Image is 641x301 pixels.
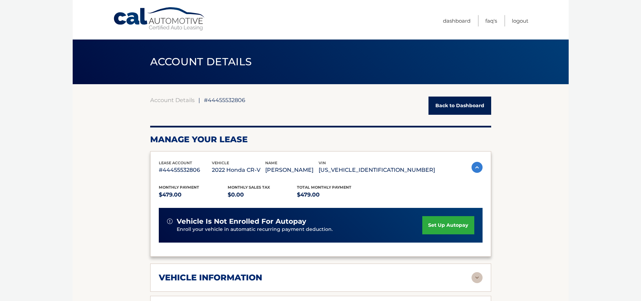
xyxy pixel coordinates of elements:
[228,190,297,200] p: $0.00
[159,165,212,175] p: #44455532806
[228,185,270,190] span: Monthly sales Tax
[150,55,252,68] span: ACCOUNT DETAILS
[319,165,435,175] p: [US_VEHICLE_IDENTIFICATION_NUMBER]
[159,185,199,190] span: Monthly Payment
[422,216,474,234] a: set up autopay
[212,160,229,165] span: vehicle
[150,97,195,103] a: Account Details
[319,160,326,165] span: vin
[485,15,497,26] a: FAQ's
[159,272,262,283] h2: vehicle information
[167,219,173,224] img: alert-white.svg
[204,97,245,103] span: #44455532806
[159,160,192,165] span: lease account
[150,134,491,145] h2: Manage Your Lease
[443,15,471,26] a: Dashboard
[297,185,351,190] span: Total Monthly Payment
[512,15,528,26] a: Logout
[472,272,483,283] img: accordion-rest.svg
[265,160,277,165] span: name
[265,165,319,175] p: [PERSON_NAME]
[177,226,423,233] p: Enroll your vehicle in automatic recurring payment deduction.
[198,97,200,103] span: |
[159,190,228,200] p: $479.00
[428,97,491,115] a: Back to Dashboard
[472,162,483,173] img: accordion-active.svg
[177,217,306,226] span: vehicle is not enrolled for autopay
[212,165,265,175] p: 2022 Honda CR-V
[113,7,206,31] a: Cal Automotive
[297,190,366,200] p: $479.00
